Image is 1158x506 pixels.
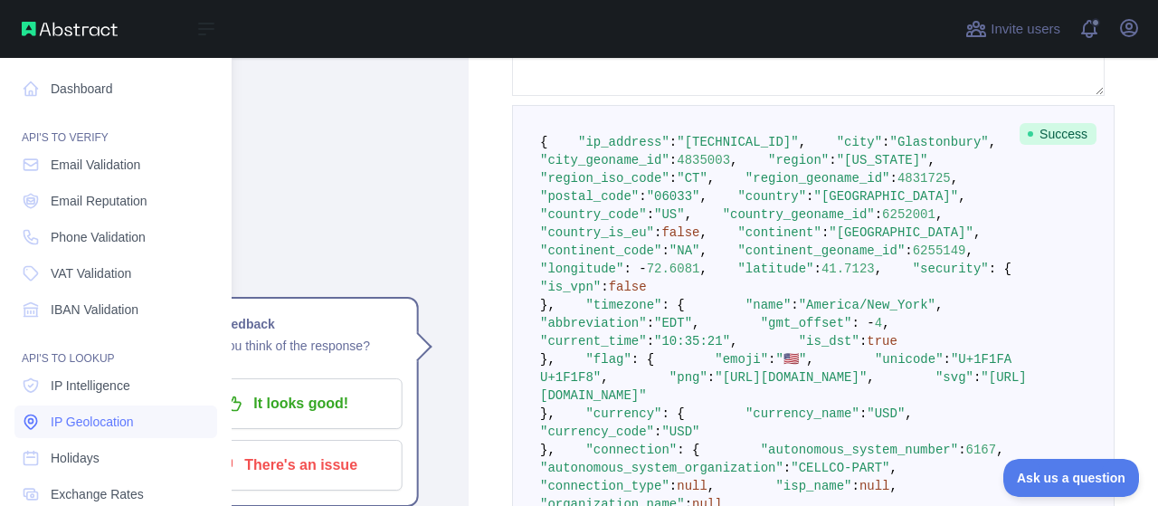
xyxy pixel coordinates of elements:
[745,171,890,186] span: "region_geoname_id"
[540,171,669,186] span: "region_iso_code"
[623,262,646,276] span: : -
[707,370,715,385] span: :
[51,156,140,174] span: Email Validation
[996,443,1003,457] span: ,
[829,225,973,240] span: "[GEOGRAPHIC_DATA]"
[944,352,951,367] span: :
[14,221,217,253] a: Phone Validation
[867,406,905,421] span: "USD"
[951,171,958,186] span: ,
[677,153,730,167] span: 4835003
[14,329,217,366] div: API'S TO LOOKUP
[966,243,973,258] span: ,
[737,225,821,240] span: "continent"
[14,185,217,217] a: Email Reputation
[540,298,555,312] span: },
[813,262,821,276] span: :
[661,425,699,439] span: "USD"
[699,262,707,276] span: ,
[935,207,943,222] span: ,
[661,225,699,240] span: false
[806,189,813,204] span: :
[540,479,669,493] span: "connection_type"
[540,280,601,294] span: "is_vpn"
[875,352,944,367] span: "unicode"
[647,262,700,276] span: 72.6081
[540,316,647,330] span: "abbreviation"
[540,225,654,240] span: "country_is_eu"
[540,243,661,258] span: "continent_code"
[585,298,661,312] span: "timezone"
[647,189,700,204] span: "06033"
[540,334,647,348] span: "current_time"
[730,153,737,167] span: ,
[775,479,851,493] span: "isp_name"
[913,243,966,258] span: 6255149
[890,135,989,149] span: "Glastonbury"
[699,243,707,258] span: ,
[661,406,684,421] span: : {
[859,479,890,493] span: null
[791,298,798,312] span: :
[859,406,867,421] span: :
[540,352,555,367] span: },
[14,72,217,105] a: Dashboard
[540,153,669,167] span: "city_geoname_id"
[821,262,875,276] span: 41.7123
[669,479,677,493] span: :
[14,369,217,402] a: IP Intelligence
[540,443,555,457] span: },
[851,479,859,493] span: :
[852,316,875,330] span: : -
[540,207,647,222] span: "country_code"
[540,189,639,204] span: "postal_code"
[973,370,981,385] span: :
[22,22,118,36] img: Abstract API
[647,207,654,222] span: :
[737,243,905,258] span: "continent_geoname_id"
[882,135,889,149] span: :
[913,262,989,276] span: "security"
[51,449,100,467] span: Holidays
[799,135,806,149] span: ,
[730,334,737,348] span: ,
[669,243,700,258] span: "NA"
[14,109,217,145] div: API'S TO VERIFY
[14,257,217,290] a: VAT Validation
[654,316,692,330] span: "EDT"
[578,135,669,149] span: "ip_address"
[715,370,867,385] span: "[URL][DOMAIN_NAME]"
[715,352,768,367] span: "emoji"
[661,298,684,312] span: : {
[647,316,654,330] span: :
[958,443,965,457] span: :
[882,207,935,222] span: 6252001
[989,262,1011,276] span: : {
[14,293,217,326] a: IBAN Validation
[737,262,813,276] span: "latitude"
[761,316,852,330] span: "gmt_offset"
[958,189,965,204] span: ,
[14,148,217,181] a: Email Validation
[585,352,631,367] span: "flag"
[699,225,707,240] span: ,
[776,352,807,367] span: "🇺🇸"
[51,264,131,282] span: VAT Validation
[897,171,951,186] span: 4831725
[51,413,134,431] span: IP Geolocation
[677,171,707,186] span: "CT"
[935,298,943,312] span: ,
[707,479,715,493] span: ,
[962,14,1064,43] button: Invite users
[737,189,806,204] span: "country"
[540,461,783,475] span: "autonomous_system_organization"
[875,207,882,222] span: :
[761,443,958,457] span: "autonomous_system_number"
[991,19,1060,40] span: Invite users
[654,425,661,439] span: :
[669,171,677,186] span: :
[768,352,775,367] span: :
[661,243,669,258] span: :
[601,370,608,385] span: ,
[51,192,147,210] span: Email Reputation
